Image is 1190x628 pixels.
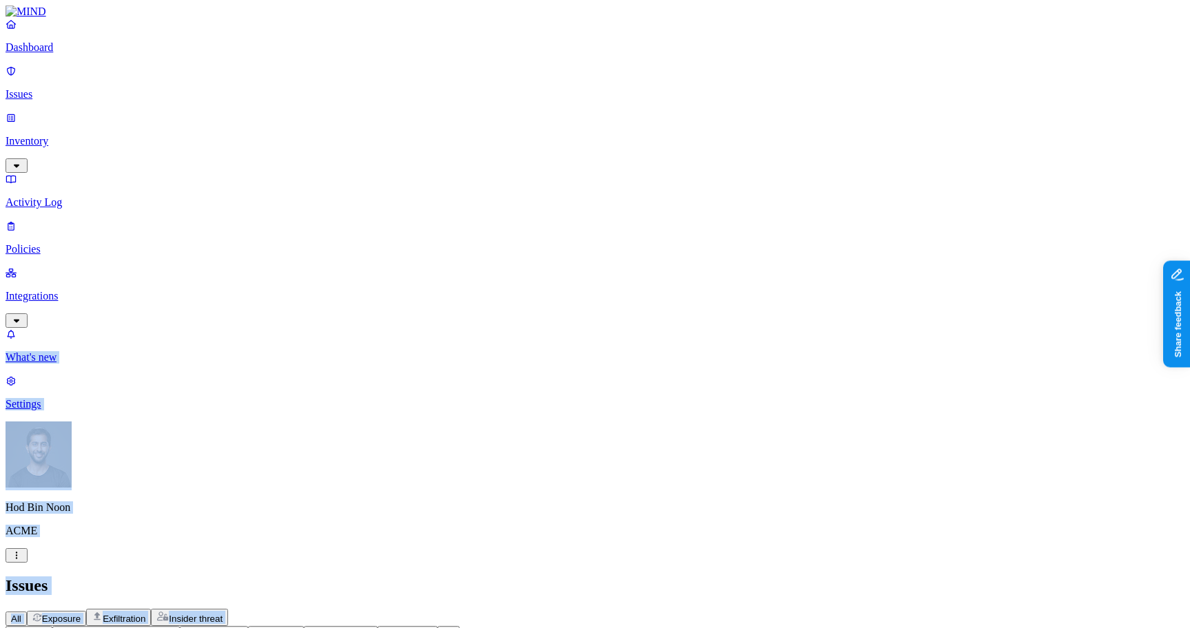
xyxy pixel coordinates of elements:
h2: Issues [6,576,1184,595]
img: MIND [6,6,46,18]
a: MIND [6,6,1184,18]
p: What's new [6,351,1184,364]
span: Exfiltration [103,614,145,624]
p: Inventory [6,135,1184,147]
a: Integrations [6,266,1184,326]
span: Exposure [42,614,81,624]
p: Integrations [6,290,1184,302]
p: Hod Bin Noon [6,501,1184,514]
a: Inventory [6,112,1184,171]
a: What's new [6,328,1184,364]
p: Policies [6,243,1184,255]
span: Insider threat [169,614,223,624]
img: Hod Bin Noon [6,421,72,488]
p: ACME [6,525,1184,537]
p: Issues [6,88,1184,101]
p: Settings [6,398,1184,410]
span: All [11,614,21,624]
p: Activity Log [6,196,1184,209]
a: Settings [6,375,1184,410]
a: Dashboard [6,18,1184,54]
a: Issues [6,65,1184,101]
p: Dashboard [6,41,1184,54]
a: Activity Log [6,173,1184,209]
a: Policies [6,220,1184,255]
